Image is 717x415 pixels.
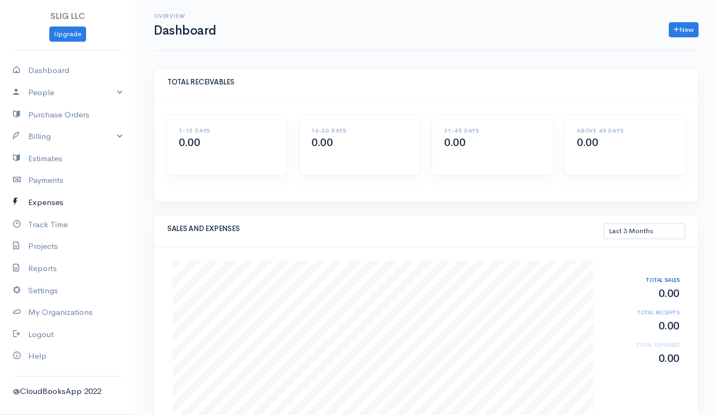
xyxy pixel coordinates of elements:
[13,385,122,398] div: @CloudBooksApp 2022
[604,342,680,348] h6: TOTAL EXPENSES
[577,136,598,149] span: 0.00
[604,277,680,283] h6: TOTAL SALES
[49,27,86,42] a: Upgrade
[444,128,541,134] h6: 31-45 DAYS
[167,225,604,233] h5: SALES AND EXPENSES
[577,128,674,134] h6: ABOVE 45 DAYS
[604,353,680,365] h2: 0.00
[604,309,680,315] h6: TOTAL RECEIPTS
[669,22,699,38] a: New
[311,128,408,134] h6: 16-30 DAYS
[154,13,216,19] h6: Overview
[311,136,333,149] span: 0.00
[154,24,216,37] h1: Dashboard
[604,320,680,332] h2: 0.00
[179,128,276,134] h6: 1-15 DAYS
[444,136,465,149] span: 0.00
[50,11,85,21] span: SLIG LLC
[179,136,200,149] span: 0.00
[604,288,680,300] h2: 0.00
[167,78,685,86] h5: TOTAL RECEIVABLES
